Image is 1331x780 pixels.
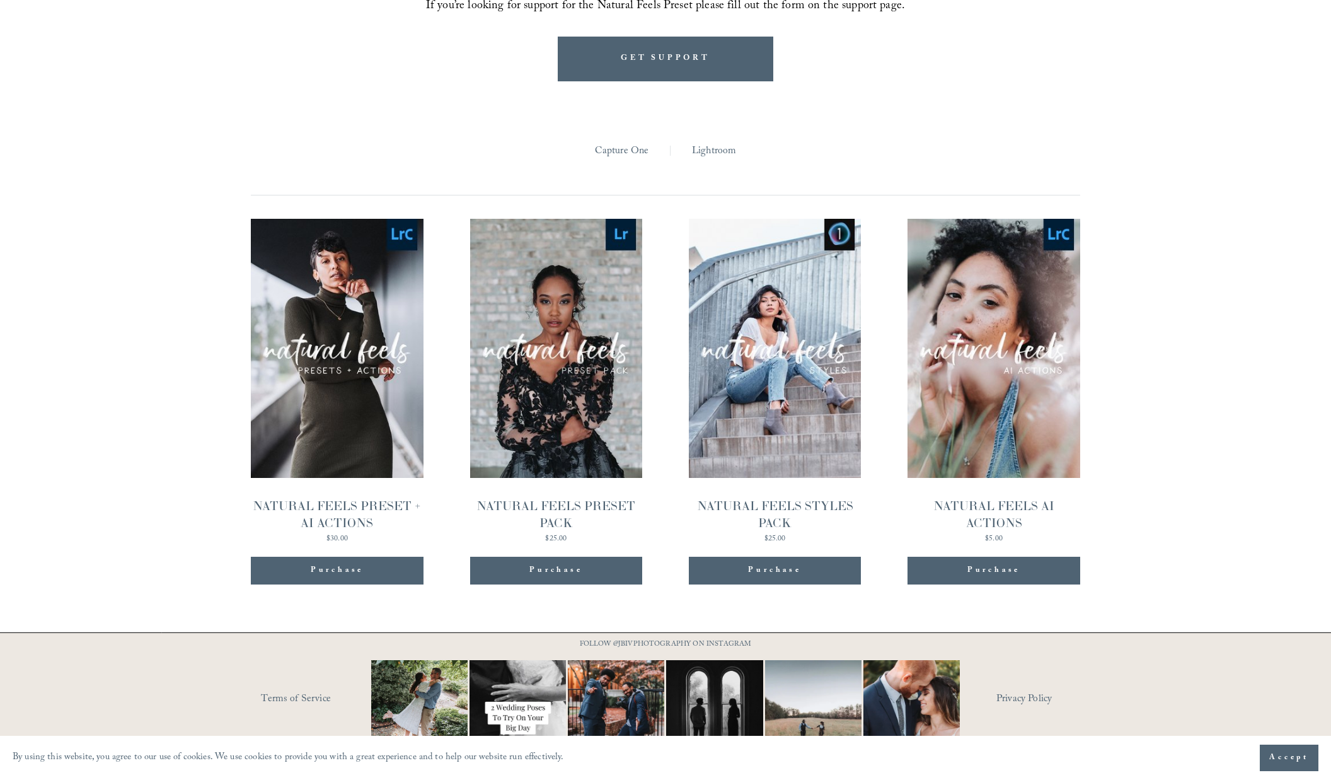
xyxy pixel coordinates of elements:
div: Purchase [470,557,642,585]
img: A lot of couples get nervous in front of the camera and that&rsquo;s completely normal. You&rsquo... [839,660,984,757]
a: GET SUPPORT [558,37,773,81]
div: Purchase [967,564,1020,577]
div: $25.00 [470,535,642,543]
div: Purchase [907,557,1080,585]
a: Privacy Policy [996,690,1107,709]
span: Accept [1269,752,1309,764]
img: It&rsquo;s that time of year where weddings and engagements pick up and I get the joy of capturin... [371,644,468,772]
img: Let&rsquo;s talk about poses for your wedding day! It doesn&rsquo;t have to be complicated, somet... [446,660,591,757]
div: Purchase [529,564,582,577]
span: | [669,142,672,161]
a: NATURAL FEELS STYLES PACK [689,219,861,543]
div: $5.00 [907,535,1080,543]
a: NATURAL FEELS PRESET + AI ACTIONS [251,219,423,543]
div: Purchase [748,564,801,577]
div: Purchase [311,564,364,577]
img: Two #WideShotWednesdays Two totally different vibes. Which side are you&mdash;are you into that b... [740,660,885,757]
div: NATURAL FEELS PRESET PACK [470,498,642,532]
a: Capture One [595,142,649,161]
div: $25.00 [689,535,861,543]
div: NATURAL FEELS PRESET + AI ACTIONS [251,498,423,532]
p: FOLLOW @JBIVPHOTOGRAPHY ON INSTAGRAM [555,638,776,652]
p: By using this website, you agree to our use of cookies. We use cookies to provide you with a grea... [13,749,564,767]
div: Purchase [251,557,423,585]
div: $30.00 [251,535,423,543]
img: Black &amp; White appreciation post. 😍😍 ⠀⠀⠀⠀⠀⠀⠀⠀⠀ I don&rsquo;t care what anyone says black and w... [650,660,779,757]
div: Purchase [689,557,861,585]
a: NATURAL FEELS AI ACTIONS [907,219,1080,543]
a: NATURAL FEELS PRESET PACK [470,219,642,543]
a: Terms of Service [261,690,408,709]
div: NATURAL FEELS AI ACTIONS [907,498,1080,532]
div: NATURAL FEELS STYLES PACK [689,498,861,532]
img: You just need the right photographer that matches your vibe 📷🎉 #RaleighWeddingPhotographer [552,660,681,757]
a: Lightroom [692,142,736,161]
button: Accept [1260,745,1318,771]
